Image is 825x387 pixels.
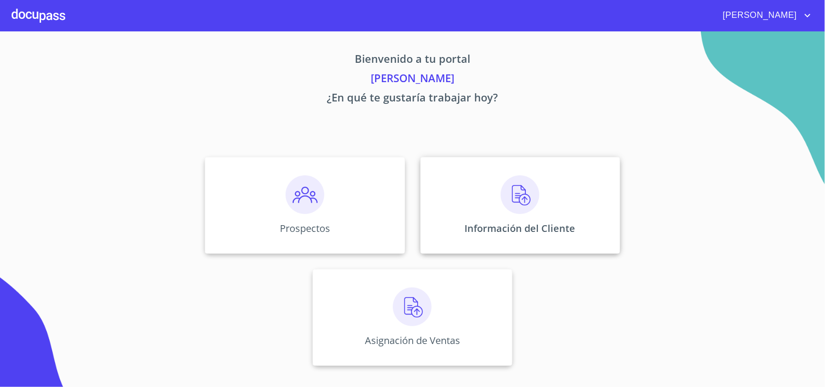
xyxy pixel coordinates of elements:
[115,70,710,89] p: [PERSON_NAME]
[115,89,710,109] p: ¿En qué te gustaría trabajar hoy?
[365,334,460,347] p: Asignación de Ventas
[501,175,539,214] img: carga.png
[280,222,330,235] p: Prospectos
[393,287,432,326] img: carga.png
[716,8,813,23] button: account of current user
[465,222,576,235] p: Información del Cliente
[716,8,802,23] span: [PERSON_NAME]
[286,175,324,214] img: prospectos.png
[115,51,710,70] p: Bienvenido a tu portal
